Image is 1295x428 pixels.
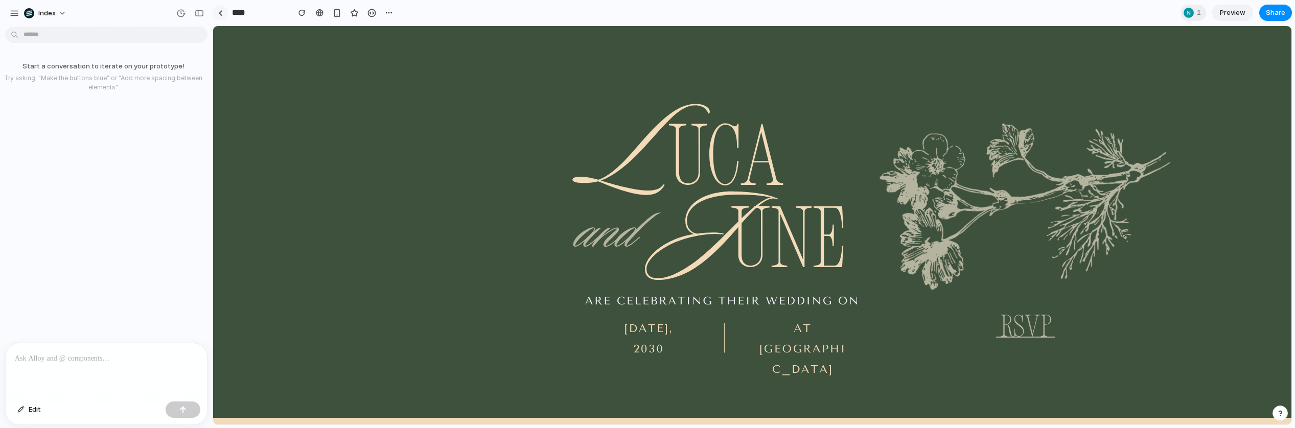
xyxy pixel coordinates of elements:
span: Edit [29,405,41,415]
span: Share [1266,8,1285,18]
button: Share [1259,5,1292,21]
span: l [379,62,432,199]
a: Preview [1212,5,1253,21]
span: Rsvp [787,289,839,318]
span: [DATE], [411,296,460,309]
span: Preview [1220,8,1245,18]
p: Try asking: "Make the buttons blue" or "Add more spacing between elements" [4,74,202,92]
span: at [GEOGRAPHIC_DATA] [546,296,634,350]
span: uca [454,98,571,178]
span: 1 [1197,8,1204,18]
p: Start a conversation to iterate on your prototype! [4,61,202,72]
span: une [516,180,631,260]
button: Index [20,5,72,21]
span: are celebrating their wedding on [372,269,646,281]
div: 1 [1181,5,1206,21]
span: Index [38,8,56,18]
span: and [363,169,425,246]
button: Edit [12,401,46,418]
span: 2030 [421,317,451,329]
span: j [449,150,519,275]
